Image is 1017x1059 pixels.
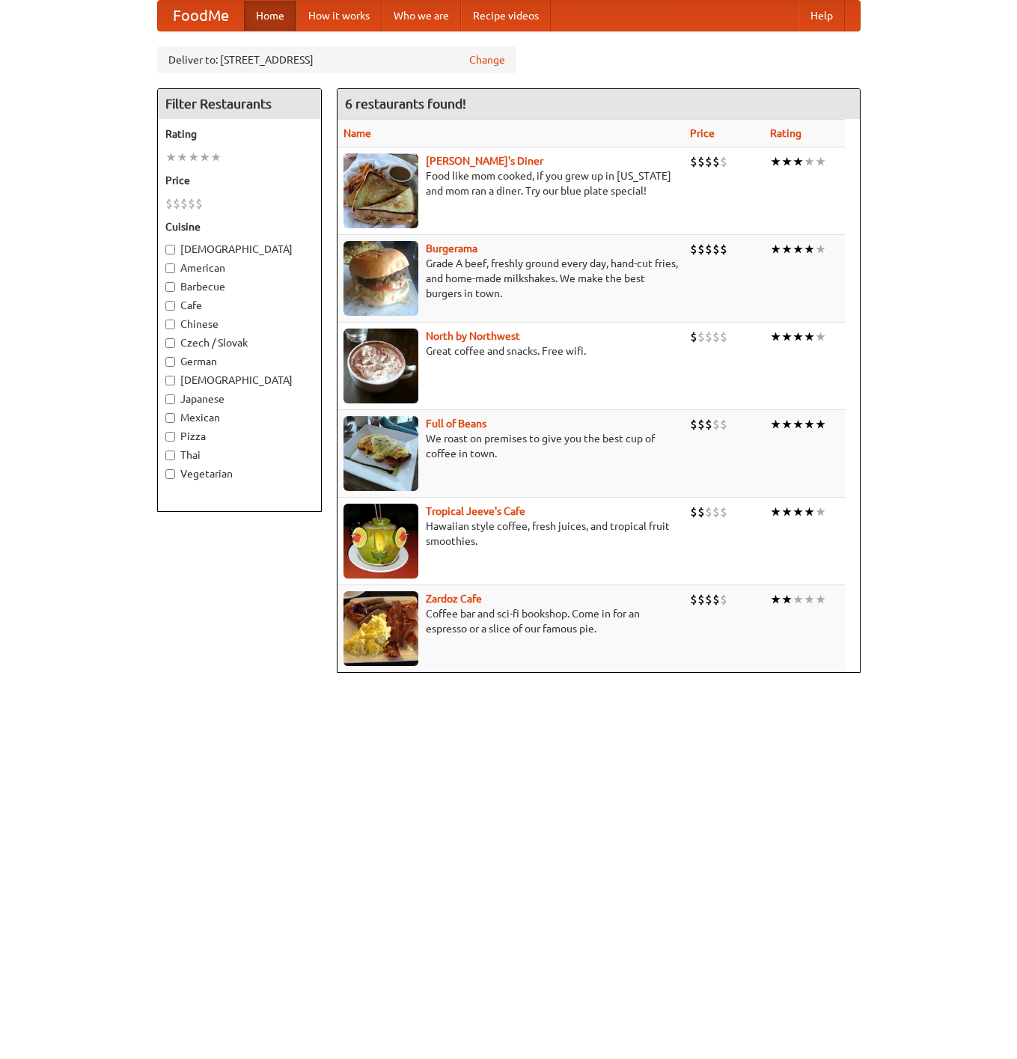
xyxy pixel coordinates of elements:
[158,89,321,119] h4: Filter Restaurants
[165,301,175,311] input: Cafe
[165,219,314,234] h5: Cuisine
[804,329,815,345] li: ★
[165,466,314,481] label: Vegetarian
[815,329,826,345] li: ★
[296,1,382,31] a: How it works
[165,354,314,369] label: German
[792,591,804,608] li: ★
[343,256,678,301] p: Grade A beef, freshly ground every day, hand-cut fries, and home-made milkshakes. We make the bes...
[781,329,792,345] li: ★
[195,195,203,212] li: $
[343,329,418,403] img: north.jpg
[165,429,314,444] label: Pizza
[345,97,466,111] ng-pluralize: 6 restaurants found!
[165,432,175,442] input: Pizza
[712,504,720,520] li: $
[343,431,678,461] p: We roast on premises to give you the best cup of coffee in town.
[798,1,845,31] a: Help
[426,505,525,517] a: Tropical Jeeve's Cafe
[720,591,727,608] li: $
[188,149,199,165] li: ★
[165,410,314,425] label: Mexican
[712,591,720,608] li: $
[165,373,314,388] label: [DEMOGRAPHIC_DATA]
[720,241,727,257] li: $
[690,329,697,345] li: $
[426,242,477,254] a: Burgerama
[426,155,543,167] b: [PERSON_NAME]'s Diner
[815,241,826,257] li: ★
[188,195,195,212] li: $
[165,320,175,329] input: Chinese
[157,46,516,73] div: Deliver to: [STREET_ADDRESS]
[770,127,801,139] a: Rating
[469,52,505,67] a: Change
[165,260,314,275] label: American
[792,504,804,520] li: ★
[343,127,371,139] a: Name
[815,153,826,170] li: ★
[165,298,314,313] label: Cafe
[165,391,314,406] label: Japanese
[697,153,705,170] li: $
[705,504,712,520] li: $
[165,242,314,257] label: [DEMOGRAPHIC_DATA]
[815,591,826,608] li: ★
[781,241,792,257] li: ★
[770,329,781,345] li: ★
[165,263,175,273] input: American
[165,376,175,385] input: [DEMOGRAPHIC_DATA]
[792,329,804,345] li: ★
[815,416,826,433] li: ★
[343,241,418,316] img: burgerama.jpg
[712,153,720,170] li: $
[792,153,804,170] li: ★
[770,416,781,433] li: ★
[720,416,727,433] li: $
[770,504,781,520] li: ★
[712,241,720,257] li: $
[705,329,712,345] li: $
[690,504,697,520] li: $
[343,344,678,358] p: Great coffee and snacks. Free wifi.
[343,606,678,636] p: Coffee bar and sci-fi bookshop. Come in for an espresso or a slice of our famous pie.
[705,153,712,170] li: $
[690,416,697,433] li: $
[343,416,418,491] img: beans.jpg
[165,469,175,479] input: Vegetarian
[804,591,815,608] li: ★
[165,126,314,141] h5: Rating
[712,416,720,433] li: $
[697,591,705,608] li: $
[165,357,175,367] input: German
[165,173,314,188] h5: Price
[158,1,244,31] a: FoodMe
[705,416,712,433] li: $
[199,149,210,165] li: ★
[180,195,188,212] li: $
[165,448,314,463] label: Thai
[426,330,520,342] b: North by Northwest
[165,394,175,404] input: Japanese
[343,591,418,666] img: zardoz.jpg
[210,149,222,165] li: ★
[792,416,804,433] li: ★
[426,418,486,430] a: Full of Beans
[343,168,678,198] p: Food like mom cooked, if you grew up in [US_STATE] and mom ran a diner. Try our blue plate special!
[712,329,720,345] li: $
[244,1,296,31] a: Home
[690,127,715,139] a: Price
[697,329,705,345] li: $
[165,335,314,350] label: Czech / Slovak
[343,153,418,228] img: sallys.jpg
[770,153,781,170] li: ★
[165,245,175,254] input: [DEMOGRAPHIC_DATA]
[804,416,815,433] li: ★
[720,153,727,170] li: $
[697,416,705,433] li: $
[177,149,188,165] li: ★
[720,504,727,520] li: $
